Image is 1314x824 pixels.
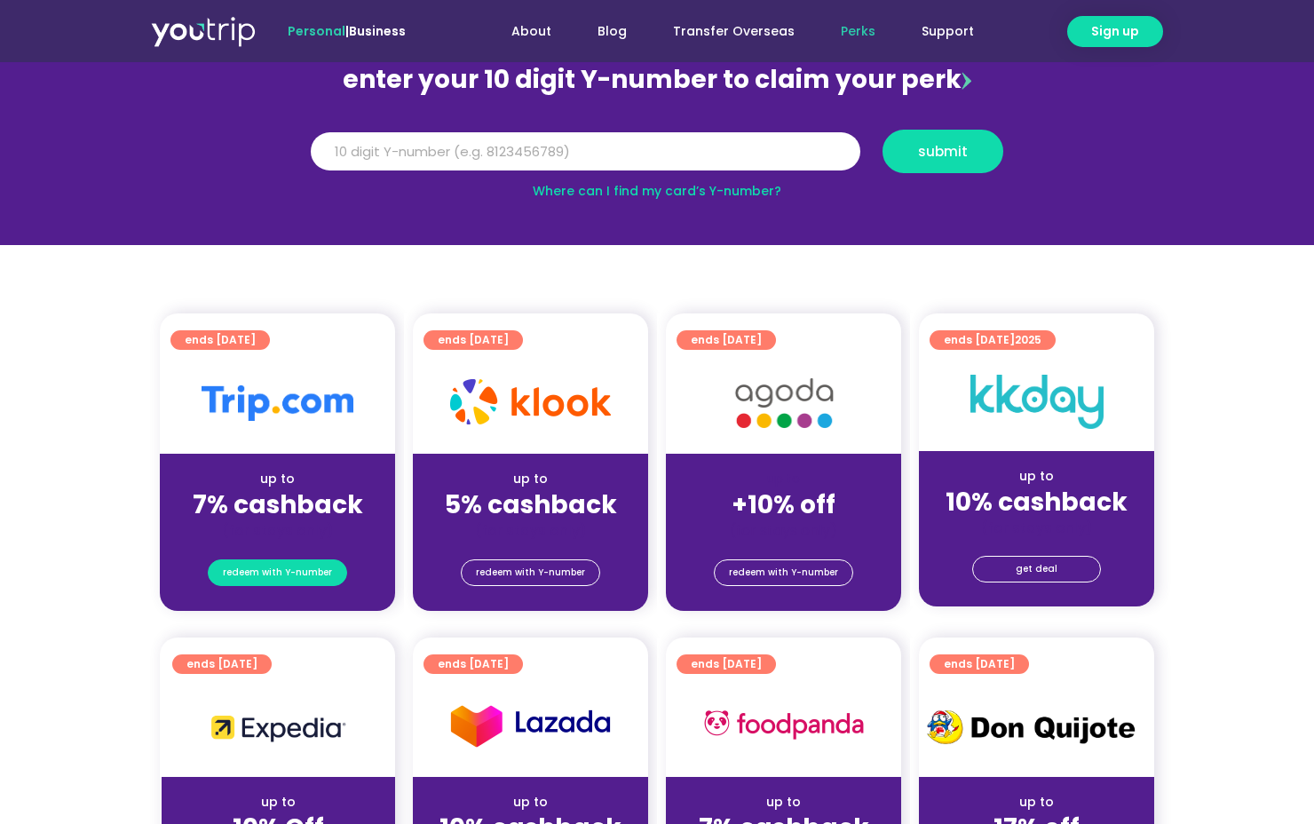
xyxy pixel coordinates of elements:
a: redeem with Y-number [461,559,600,586]
a: Where can I find my card’s Y-number? [533,182,781,200]
a: ends [DATE] [423,654,523,674]
span: up to [767,470,800,487]
div: up to [176,793,381,812]
div: enter your 10 digit Y-number to claim your perk [302,57,1012,103]
span: ends [DATE] [186,654,257,674]
a: Business [349,22,406,40]
a: redeem with Y-number [714,559,853,586]
div: (for stays only) [680,521,887,540]
div: up to [680,793,887,812]
a: get deal [972,556,1101,582]
strong: 5% cashback [445,487,617,522]
strong: +10% off [732,487,835,522]
strong: 7% cashback [193,487,363,522]
span: redeem with Y-number [476,560,585,585]
div: (for stays only) [174,521,381,540]
nav: Menu [454,15,997,48]
div: up to [427,470,634,488]
a: Blog [574,15,650,48]
div: up to [933,467,1140,486]
a: ends [DATE] [930,654,1029,674]
a: ends [DATE] [170,330,270,350]
span: ends [DATE] [185,330,256,350]
strong: 10% cashback [946,485,1128,519]
a: Transfer Overseas [650,15,818,48]
a: Support [898,15,997,48]
span: ends [DATE] [944,330,1041,350]
div: up to [174,470,381,488]
button: submit [883,130,1003,173]
div: (for stays only) [427,521,634,540]
a: ends [DATE] [172,654,272,674]
a: ends [DATE] [677,330,776,350]
span: ends [DATE] [438,654,509,674]
div: up to [427,793,634,812]
form: Y Number [311,130,1003,186]
a: ends [DATE]2025 [930,330,1056,350]
span: 2025 [1015,332,1041,347]
span: get deal [1016,557,1057,582]
a: ends [DATE] [423,330,523,350]
span: submit [918,145,968,158]
a: About [488,15,574,48]
span: ends [DATE] [691,330,762,350]
span: | [288,22,406,40]
span: redeem with Y-number [223,560,332,585]
span: ends [DATE] [438,330,509,350]
span: Sign up [1091,22,1139,41]
a: redeem with Y-number [208,559,347,586]
a: ends [DATE] [677,654,776,674]
span: Personal [288,22,345,40]
a: Perks [818,15,898,48]
div: up to [933,793,1140,812]
span: ends [DATE] [944,654,1015,674]
span: redeem with Y-number [729,560,838,585]
span: ends [DATE] [691,654,762,674]
input: 10 digit Y-number (e.g. 8123456789) [311,132,860,171]
div: (for stays only) [933,519,1140,537]
a: Sign up [1067,16,1163,47]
